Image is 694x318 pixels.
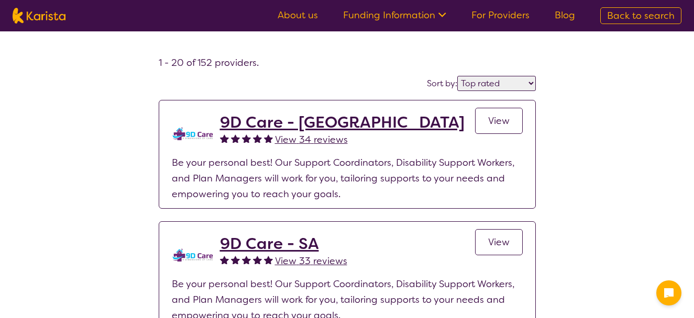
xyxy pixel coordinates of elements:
[253,134,262,143] img: fullstar
[275,253,347,269] a: View 33 reviews
[220,255,229,264] img: fullstar
[242,134,251,143] img: fullstar
[600,7,681,24] a: Back to search
[264,134,273,143] img: fullstar
[253,255,262,264] img: fullstar
[427,78,457,89] label: Sort by:
[471,9,530,21] a: For Providers
[278,9,318,21] a: About us
[231,255,240,264] img: fullstar
[159,56,536,69] h4: 1 - 20 of 152 providers .
[275,132,348,147] a: View 34 reviews
[488,115,510,127] span: View
[242,255,251,264] img: fullstar
[231,134,240,143] img: fullstar
[488,236,510,248] span: View
[220,134,229,143] img: fullstar
[264,255,273,264] img: fullstar
[172,234,214,276] img: tm0unixx98hwpl6ajs3b.png
[555,9,575,21] a: Blog
[172,155,523,202] p: Be your personal best! Our Support Coordinators, Disability Support Workers, and Plan Managers wi...
[475,229,523,255] a: View
[220,113,465,132] a: 9D Care - [GEOGRAPHIC_DATA]
[172,113,214,155] img: zklkmrpc7cqrnhnbeqm0.png
[13,8,65,24] img: Karista logo
[475,108,523,134] a: View
[607,9,675,22] span: Back to search
[220,234,347,253] a: 9D Care - SA
[343,9,446,21] a: Funding Information
[275,255,347,267] span: View 33 reviews
[275,133,348,146] span: View 34 reviews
